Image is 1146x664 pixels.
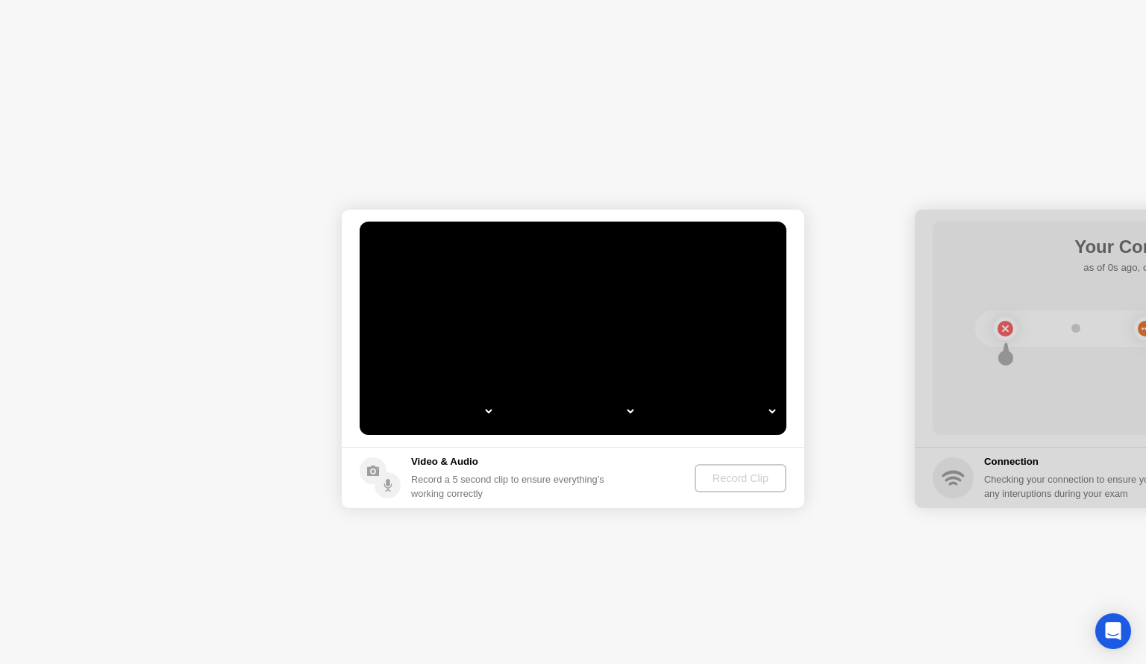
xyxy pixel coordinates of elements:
select: Available cameras [367,396,495,426]
div: Record Clip [701,472,780,484]
div: Open Intercom Messenger [1095,613,1131,649]
select: Available speakers [509,396,636,426]
h5: Video & Audio [411,454,610,469]
button: Record Clip [695,464,786,492]
select: Available microphones [651,396,778,426]
div: Record a 5 second clip to ensure everything’s working correctly [411,472,610,501]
